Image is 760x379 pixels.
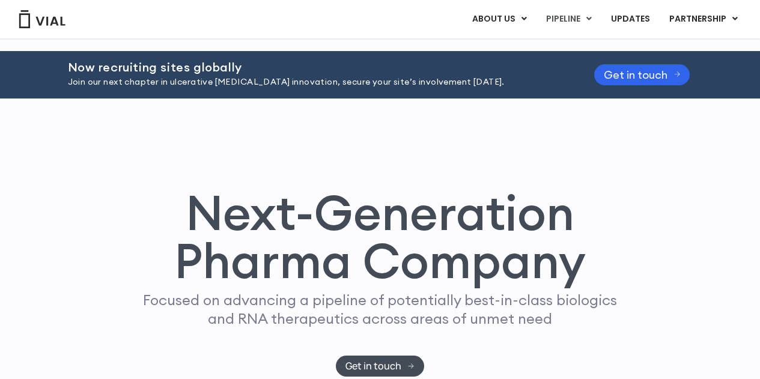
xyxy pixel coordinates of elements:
[120,189,640,285] h1: Next-Generation Pharma Company
[345,362,401,371] span: Get in touch
[537,9,601,29] a: PIPELINEMenu Toggle
[601,9,659,29] a: UPDATES
[604,70,667,79] span: Get in touch
[138,291,622,328] p: Focused on advancing a pipeline of potentially best-in-class biologics and RNA therapeutics acros...
[68,76,564,89] p: Join our next chapter in ulcerative [MEDICAL_DATA] innovation, secure your site’s involvement [DA...
[336,356,424,377] a: Get in touch
[68,61,564,74] h2: Now recruiting sites globally
[660,9,747,29] a: PARTNERSHIPMenu Toggle
[463,9,536,29] a: ABOUT USMenu Toggle
[18,10,66,28] img: Vial Logo
[594,64,690,85] a: Get in touch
